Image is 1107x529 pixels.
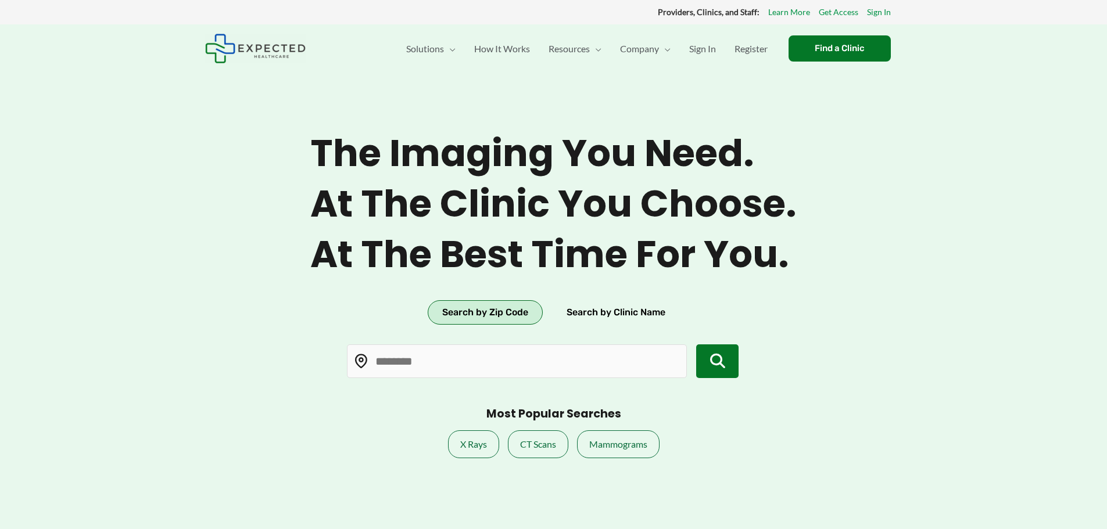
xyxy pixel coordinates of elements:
span: At the best time for you. [310,232,797,277]
a: Mammograms [577,430,660,458]
span: How It Works [474,28,530,69]
span: Menu Toggle [444,28,456,69]
a: Find a Clinic [789,35,891,62]
span: Resources [549,28,590,69]
a: How It Works [465,28,539,69]
a: Sign In [867,5,891,20]
a: Sign In [680,28,725,69]
strong: Providers, Clinics, and Staff: [658,7,760,17]
a: Learn More [768,5,810,20]
span: Menu Toggle [659,28,671,69]
a: Register [725,28,777,69]
a: Get Access [819,5,858,20]
img: Expected Healthcare Logo - side, dark font, small [205,34,306,63]
a: CompanyMenu Toggle [611,28,680,69]
img: Location pin [354,354,369,369]
a: X Rays [448,430,499,458]
h3: Most Popular Searches [486,407,621,422]
a: ResourcesMenu Toggle [539,28,611,69]
span: Company [620,28,659,69]
span: At the clinic you choose. [310,182,797,226]
a: CT Scans [508,430,568,458]
span: The imaging you need. [310,131,797,176]
span: Register [735,28,768,69]
span: Menu Toggle [590,28,601,69]
span: Solutions [406,28,444,69]
button: Search by Clinic Name [552,300,680,325]
a: SolutionsMenu Toggle [397,28,465,69]
nav: Primary Site Navigation [397,28,777,69]
span: Sign In [689,28,716,69]
button: Search by Zip Code [428,300,543,325]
